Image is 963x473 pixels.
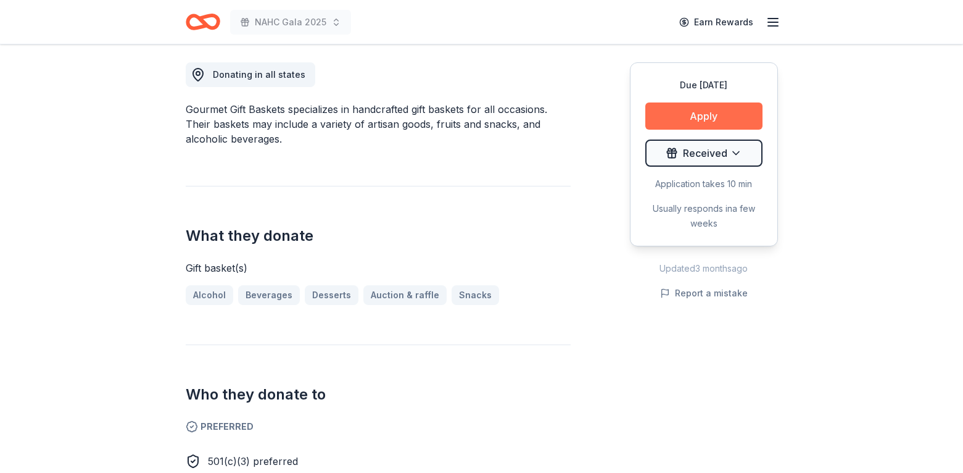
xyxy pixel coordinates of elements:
a: Beverages [238,285,300,305]
a: Earn Rewards [672,11,761,33]
a: Auction & raffle [363,285,447,305]
button: Received [645,140,763,167]
div: Application takes 10 min [645,177,763,191]
a: Alcohol [186,285,233,305]
span: 501(c)(3) preferred [208,455,298,467]
a: Snacks [452,285,499,305]
button: NAHC Gala 2025 [230,10,351,35]
a: Home [186,7,220,36]
div: Usually responds in a few weeks [645,201,763,231]
span: Preferred [186,419,571,434]
div: Due [DATE] [645,78,763,93]
span: Donating in all states [213,69,305,80]
button: Report a mistake [660,286,748,301]
div: Gourmet Gift Baskets specializes in handcrafted gift baskets for all occasions. Their baskets may... [186,102,571,146]
span: Received [683,145,727,161]
button: Apply [645,103,763,130]
a: Desserts [305,285,358,305]
div: Gift basket(s) [186,261,571,275]
span: NAHC Gala 2025 [255,15,326,30]
div: Updated 3 months ago [630,261,778,276]
h2: What they donate [186,226,571,246]
h2: Who they donate to [186,385,571,404]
